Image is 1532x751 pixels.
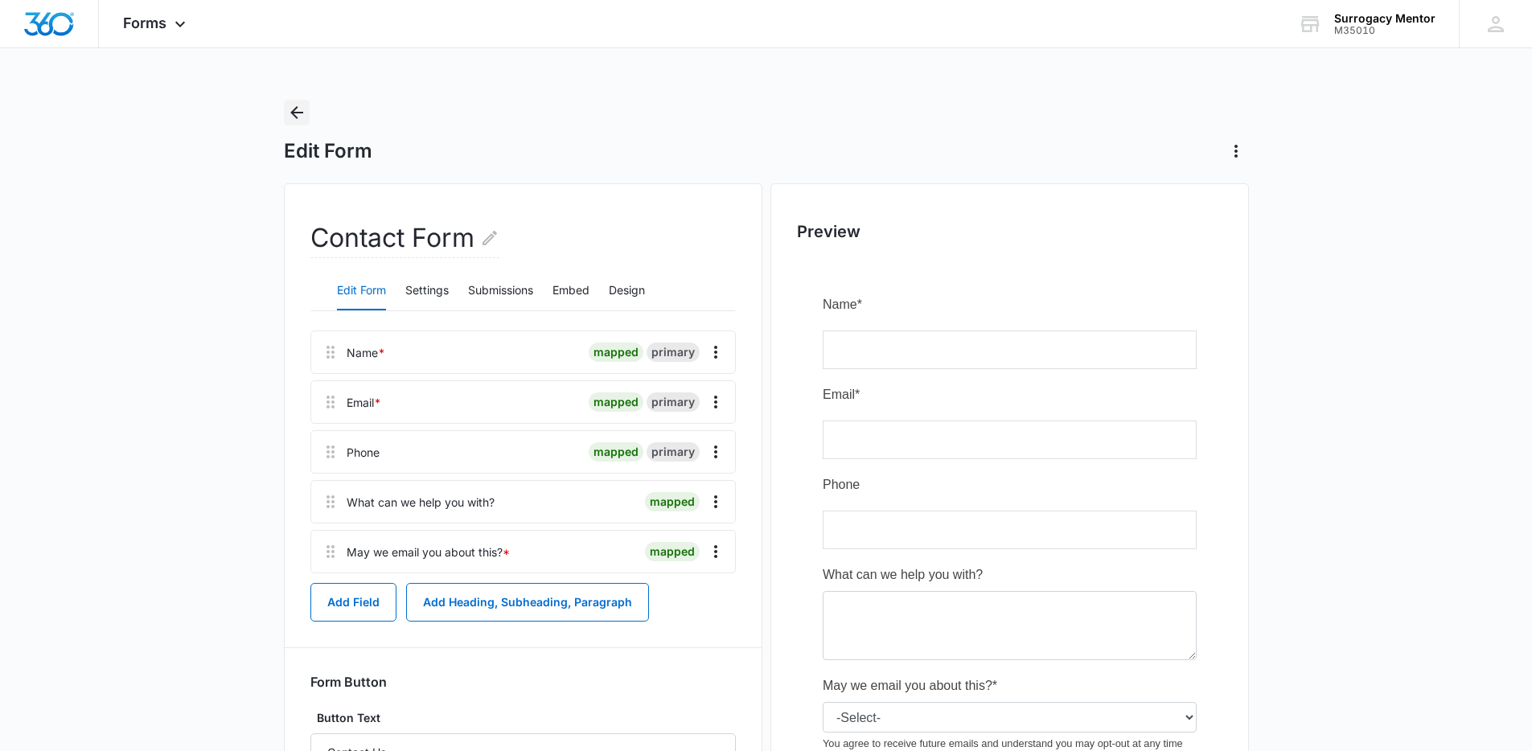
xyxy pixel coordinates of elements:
[347,544,510,560] div: May we email you about this?
[797,220,1222,244] h2: Preview
[284,100,310,125] button: Back
[703,489,729,515] button: Overflow Menu
[645,492,700,511] div: mapped
[647,442,700,462] div: primary
[138,484,236,498] span: Contact Us
[310,674,387,690] h3: Form Button
[552,272,589,310] button: Embed
[347,444,380,461] div: Phone
[645,542,700,561] div: mapped
[405,272,449,310] button: Settings
[1334,12,1435,25] div: account name
[284,139,372,163] h1: Edit Form
[337,272,386,310] button: Edit Form
[310,583,396,622] button: Add Field
[703,439,729,465] button: Overflow Menu
[1334,25,1435,36] div: account id
[589,343,643,362] div: mapped
[347,394,381,411] div: Email
[703,389,729,415] button: Overflow Menu
[647,392,700,412] div: primary
[468,272,533,310] button: Submissions
[123,14,166,31] span: Forms
[589,392,643,412] div: mapped
[347,344,385,361] div: Name
[609,272,645,310] button: Design
[1223,138,1249,164] button: Actions
[647,343,700,362] div: primary
[703,539,729,564] button: Overflow Menu
[406,583,649,622] button: Add Heading, Subheading, Paragraph
[703,339,729,365] button: Overflow Menu
[480,219,499,257] button: Edit Form Name
[589,442,643,462] div: mapped
[310,219,499,258] h2: Contact Form
[310,709,736,727] label: Button Text
[347,494,495,511] div: What can we help you with?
